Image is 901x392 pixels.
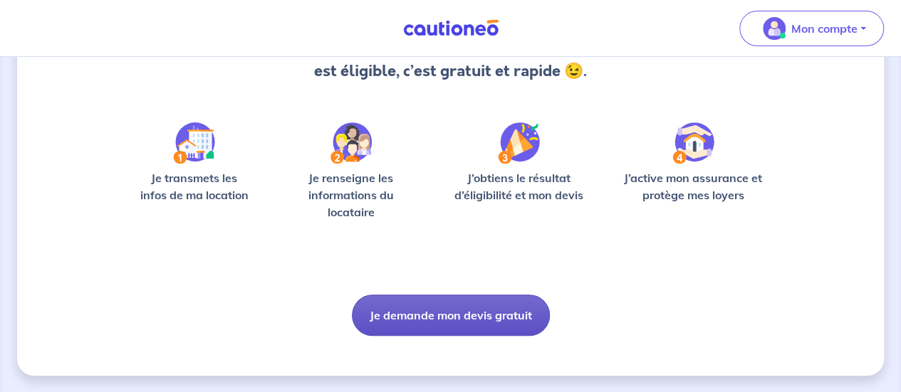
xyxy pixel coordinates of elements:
p: Mon compte [791,20,858,37]
img: /static/c0a346edaed446bb123850d2d04ad552/Step-2.svg [330,122,372,164]
button: illu_account_valid_menu.svgMon compte [739,11,884,46]
p: Vérifions ensemble si le dossier de votre locataire est éligible, c’est gratuit et rapide 😉. [264,37,637,83]
p: J’obtiens le résultat d’éligibilité et mon devis [444,169,593,203]
p: Je renseigne les informations du locataire [280,169,422,221]
img: Cautioneo [397,19,504,37]
p: Je transmets les infos de ma location [131,169,257,203]
img: /static/f3e743aab9439237c3e2196e4328bba9/Step-3.svg [498,122,540,164]
button: Je demande mon devis gratuit [352,295,550,336]
img: /static/90a569abe86eec82015bcaae536bd8e6/Step-1.svg [173,122,215,164]
p: J’active mon assurance et protège mes loyers [616,169,770,203]
img: /static/bfff1cf634d835d9112899e6a3df1a5d/Step-4.svg [672,122,714,164]
img: illu_account_valid_menu.svg [763,17,786,40]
